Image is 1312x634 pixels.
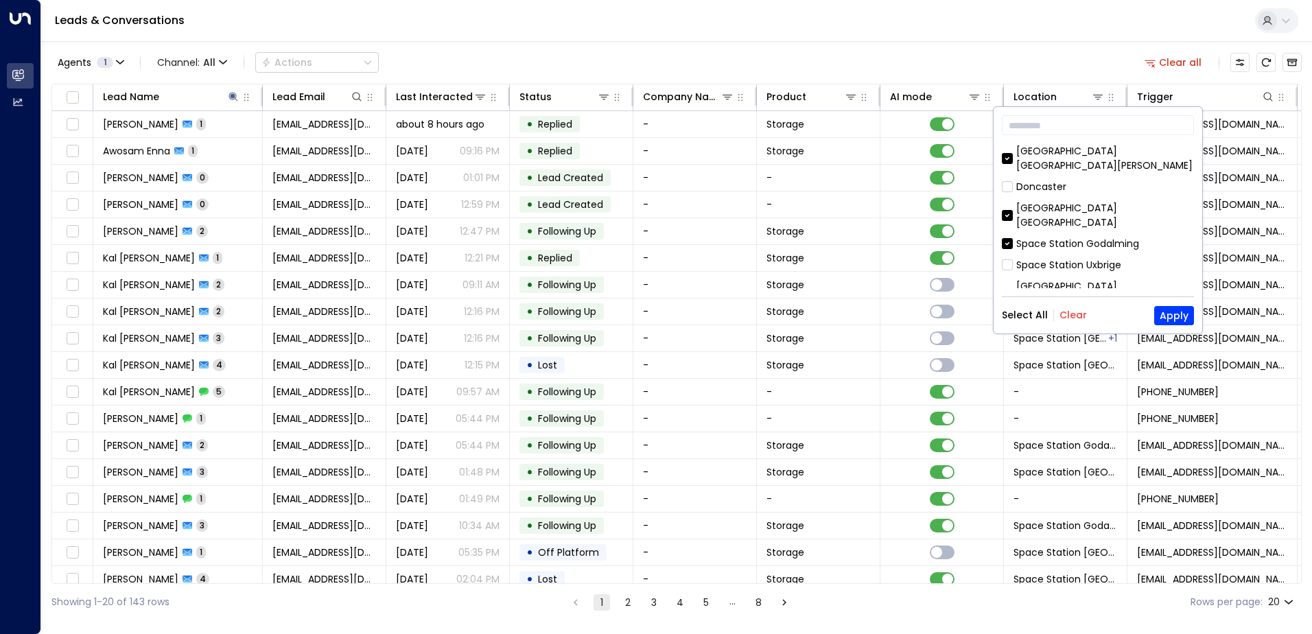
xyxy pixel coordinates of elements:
[1002,258,1194,272] div: Space Station Uxbrige
[272,331,376,345] span: infofiveways@gmail.com
[757,486,880,512] td: -
[633,486,757,512] td: -
[526,166,533,189] div: •
[1137,545,1287,559] span: leads@space-station.co.uk
[396,385,428,399] span: Sep 19, 2025
[64,437,81,454] span: Toggle select row
[456,438,500,452] p: 05:44 PM
[1002,279,1194,308] div: [GEOGRAPHIC_DATA] [GEOGRAPHIC_DATA]
[890,89,981,105] div: AI mode
[460,144,500,158] p: 09:16 PM
[538,492,596,506] span: Following Up
[64,89,81,106] span: Toggle select all
[672,594,688,611] button: Go to page 4
[462,278,500,292] p: 09:11 AM
[766,224,804,238] span: Storage
[1137,278,1287,292] span: leads@space-station.co.uk
[103,198,178,211] span: Sam Evens
[526,139,533,163] div: •
[97,57,113,68] span: 1
[103,438,178,452] span: Sam Taylor
[213,332,224,344] span: 3
[526,327,533,350] div: •
[1108,331,1117,345] div: Space Station Hall Green
[633,325,757,351] td: -
[272,89,364,105] div: Lead Email
[103,117,178,131] span: Arwa Sam
[460,224,500,238] p: 12:47 PM
[526,514,533,537] div: •
[1137,412,1219,425] span: +447852138220
[461,198,500,211] p: 12:59 PM
[633,432,757,458] td: -
[58,58,91,67] span: Agents
[519,89,552,105] div: Status
[103,89,159,105] div: Lead Name
[1137,438,1287,452] span: leads@space-station.co.uk
[526,273,533,296] div: •
[1002,180,1194,194] div: Doncaster
[526,300,533,323] div: •
[1004,379,1127,405] td: -
[272,519,376,532] span: samantha.pierce97@hotmail.co.uk
[213,386,225,397] span: 5
[766,89,806,105] div: Product
[103,385,195,399] span: Kal Sam
[272,465,376,479] span: sambottom9512@google.com
[152,53,233,72] span: Channel:
[538,438,596,452] span: Following Up
[1256,53,1276,72] span: Refresh
[103,519,178,532] span: Samantha Pierce
[64,330,81,347] span: Toggle select row
[526,353,533,377] div: •
[526,407,533,430] div: •
[272,144,376,158] span: segunawosan@gmail.com
[1014,358,1117,372] span: Space Station Garretts Green
[64,223,81,240] span: Toggle select row
[272,412,376,425] span: taylor_thomas_21@hotmail.com
[633,272,757,298] td: -
[396,465,428,479] span: Sep 29, 2025
[64,517,81,535] span: Toggle select row
[538,519,596,532] span: Following Up
[396,198,428,211] span: Yesterday
[272,305,376,318] span: infofiveways@gmail.com
[272,492,376,506] span: sambottom9512@google.com
[1137,331,1287,345] span: leads@space-station.co.uk
[526,487,533,510] div: •
[255,52,379,73] button: Actions
[538,305,596,318] span: Following Up
[465,358,500,372] p: 12:15 PM
[464,331,500,345] p: 12:16 PM
[213,305,224,317] span: 2
[766,305,804,318] span: Storage
[272,278,376,292] span: infofiveways@gmail.com
[538,251,572,265] span: Replied
[1016,201,1194,230] div: [GEOGRAPHIC_DATA] [GEOGRAPHIC_DATA]
[1137,89,1173,105] div: Trigger
[396,171,428,185] span: Yesterday
[465,251,500,265] p: 12:21 PM
[766,519,804,532] span: Storage
[1137,198,1287,211] span: leads@space-station.co.uk
[396,89,487,105] div: Last Interacted
[103,412,178,425] span: Sam Taylor
[526,434,533,457] div: •
[633,513,757,539] td: -
[459,465,500,479] p: 01:48 PM
[757,406,880,432] td: -
[396,545,428,559] span: Sep 25, 2025
[196,439,208,451] span: 2
[396,492,428,506] span: Sep 27, 2025
[1004,486,1127,512] td: -
[459,519,500,532] p: 10:34 AM
[766,465,804,479] span: Storage
[64,250,81,267] span: Toggle select row
[396,358,428,372] span: Sep 19, 2025
[526,193,533,216] div: •
[1004,406,1127,432] td: -
[1230,53,1250,72] button: Customize
[103,465,178,479] span: Samantha Longbottom
[1014,89,1057,105] div: Location
[538,117,572,131] span: Replied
